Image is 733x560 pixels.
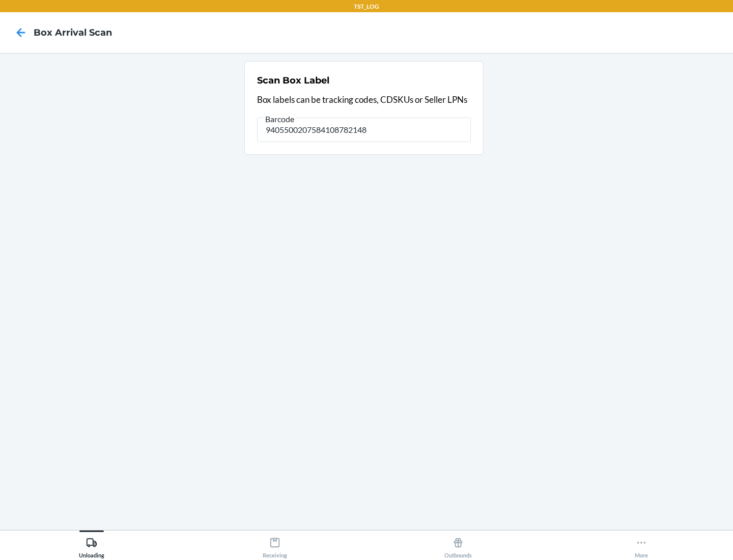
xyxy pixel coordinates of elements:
[635,533,648,558] div: More
[263,533,287,558] div: Receiving
[183,530,366,558] button: Receiving
[444,533,472,558] div: Outbounds
[79,533,104,558] div: Unloading
[257,74,329,87] h2: Scan Box Label
[34,26,112,39] h4: Box Arrival Scan
[354,2,379,11] p: TST_LOG
[264,114,296,124] span: Barcode
[550,530,733,558] button: More
[257,93,471,106] p: Box labels can be tracking codes, CDSKUs or Seller LPNs
[257,118,471,142] input: Barcode
[366,530,550,558] button: Outbounds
